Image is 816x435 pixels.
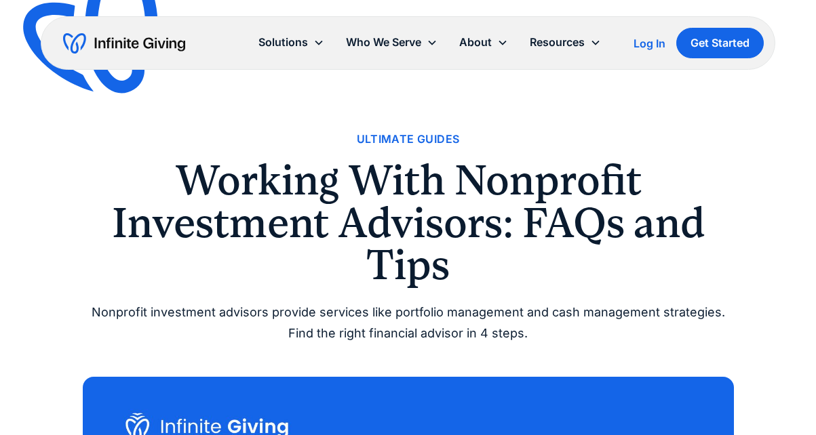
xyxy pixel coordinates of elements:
div: About [448,28,519,57]
a: Log In [634,35,665,51]
div: Nonprofit investment advisors provide services like portfolio management and cash management stra... [83,302,734,344]
div: Solutions [258,33,308,51]
a: Get Started [676,28,764,58]
div: Who We Serve [335,28,448,57]
div: About [459,33,492,51]
div: Log In [634,38,665,49]
h1: Working With Nonprofit Investment Advisors: FAQs and Tips [83,159,734,286]
div: Who We Serve [346,33,421,51]
div: Solutions [248,28,335,57]
a: home [63,33,185,54]
div: Resources [519,28,612,57]
div: Resources [530,33,585,51]
a: Ultimate Guides [357,130,460,148]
